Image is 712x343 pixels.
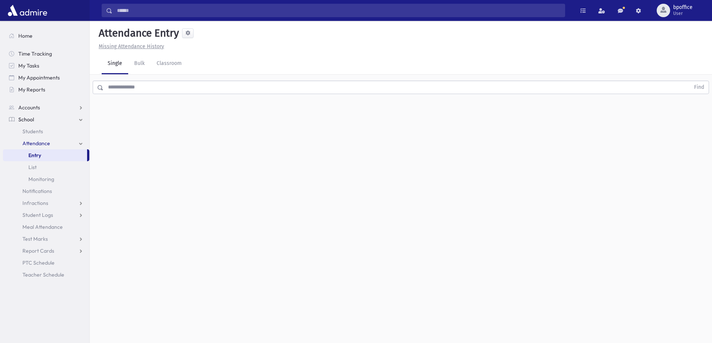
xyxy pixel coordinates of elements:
a: Home [3,30,89,42]
a: Accounts [3,102,89,113]
a: List [3,161,89,173]
span: Attendance [22,140,50,147]
a: Monitoring [3,173,89,185]
span: School [18,116,34,123]
a: Meal Attendance [3,221,89,233]
span: My Appointments [18,74,60,81]
a: Report Cards [3,245,89,257]
input: Search [112,4,565,17]
span: Time Tracking [18,50,52,57]
span: Home [18,32,33,39]
a: Students [3,125,89,137]
a: Time Tracking [3,48,89,60]
span: Teacher Schedule [22,271,64,278]
button: Find [690,81,709,94]
a: School [3,113,89,125]
h5: Attendance Entry [96,27,179,40]
span: Monitoring [28,176,54,183]
img: AdmirePro [6,3,49,18]
span: Entry [28,152,41,159]
a: Attendance [3,137,89,149]
a: Infractions [3,197,89,209]
a: Notifications [3,185,89,197]
a: Teacher Schedule [3,269,89,281]
a: Classroom [151,53,188,74]
a: Test Marks [3,233,89,245]
u: Missing Attendance History [99,43,164,50]
span: My Tasks [18,62,39,69]
span: User [673,10,693,16]
span: Students [22,128,43,135]
span: My Reports [18,86,45,93]
span: List [28,164,37,171]
a: My Reports [3,84,89,96]
span: Report Cards [22,247,54,254]
span: Notifications [22,188,52,194]
a: My Appointments [3,72,89,84]
a: Entry [3,149,87,161]
a: Student Logs [3,209,89,221]
a: My Tasks [3,60,89,72]
span: Student Logs [22,212,53,218]
a: Single [102,53,128,74]
span: Meal Attendance [22,224,63,230]
span: Test Marks [22,236,48,242]
a: Bulk [128,53,151,74]
span: bpoffice [673,4,693,10]
span: Infractions [22,200,48,206]
a: PTC Schedule [3,257,89,269]
span: PTC Schedule [22,259,55,266]
span: Accounts [18,104,40,111]
a: Missing Attendance History [96,43,164,50]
